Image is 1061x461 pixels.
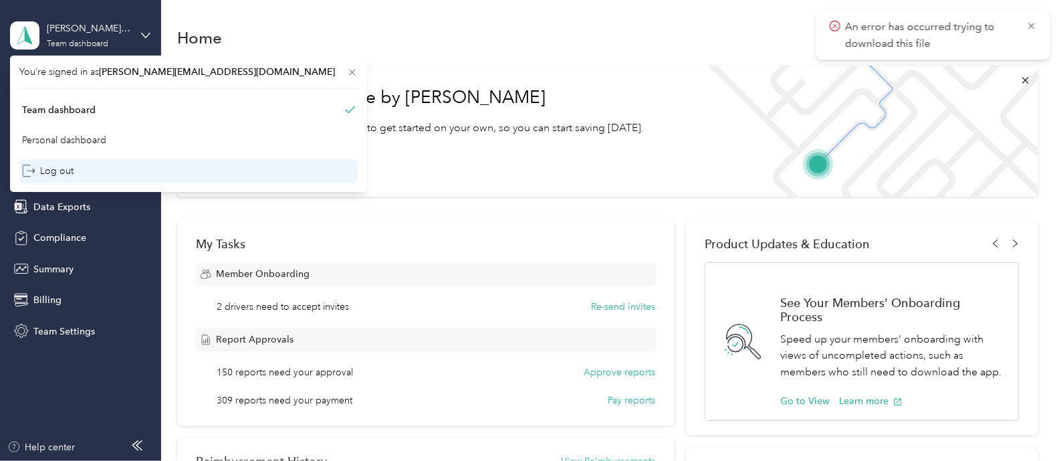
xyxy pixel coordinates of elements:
div: Personal dashboard [22,133,106,147]
button: Approve reports [584,365,656,379]
span: [PERSON_NAME][EMAIL_ADDRESS][DOMAIN_NAME] [99,66,335,78]
div: Log out [22,164,74,178]
button: Help center [7,440,76,454]
div: Team dashboard [22,103,96,117]
iframe: Everlance-gr Chat Button Frame [986,386,1061,461]
span: 2 drivers need to accept invites [217,300,350,314]
p: An error has occurred trying to download this file [845,19,1016,52]
span: Compliance [33,231,86,245]
span: Product Updates & Education [705,237,870,251]
div: [PERSON_NAME] Enterprises [47,21,130,35]
h1: See Your Members' Onboarding Process [780,296,1004,324]
span: Billing [33,293,62,307]
span: Member Onboarding [216,267,310,281]
p: Speed up your members' onboarding with views of uncompleted actions, such as members who still ne... [780,331,1004,381]
button: Learn more [839,394,903,408]
span: 309 reports need your payment [217,393,353,407]
div: My Tasks [196,237,656,251]
span: Summary [33,262,74,276]
h1: Home [177,31,222,45]
p: Read our step-by-[PERSON_NAME] to get started on your own, so you can start saving [DATE]. [196,120,644,136]
span: You’re signed in as [19,65,358,79]
button: Re-send invites [592,300,656,314]
h1: Welcome to Everlance by [PERSON_NAME] [196,87,644,108]
span: 150 reports need your approval [217,365,354,379]
span: Team Settings [33,325,95,339]
span: Data Exports [33,200,90,214]
img: Welcome to everlance [695,66,1038,197]
button: Go to View [780,394,830,408]
div: Team dashboard [47,40,108,48]
button: Pay reports [608,393,656,407]
span: Report Approvals [216,333,293,347]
